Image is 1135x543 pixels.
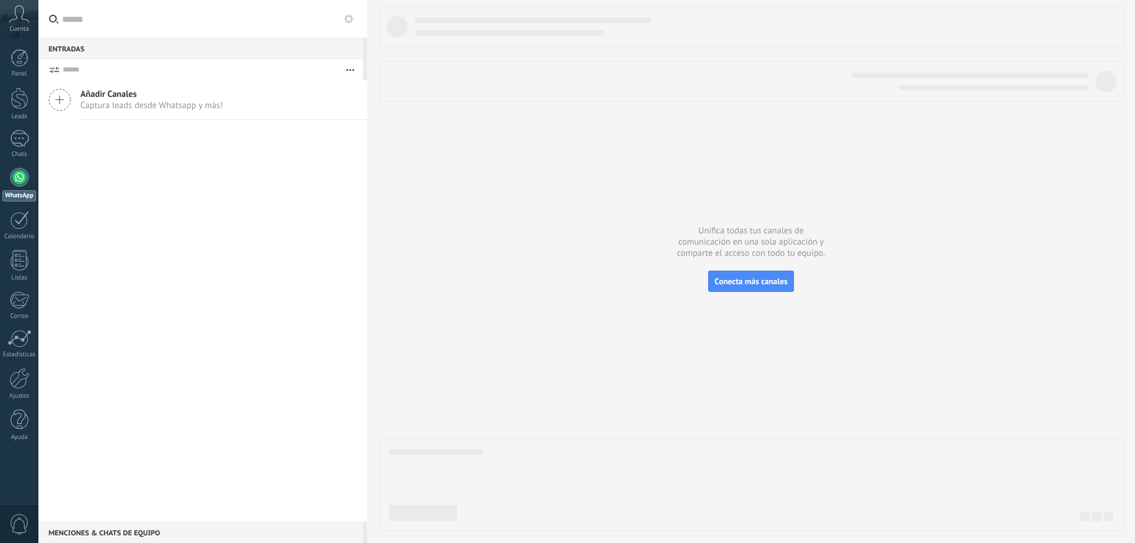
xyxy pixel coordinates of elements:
[715,276,787,287] span: Conecta más canales
[38,38,363,59] div: Entradas
[80,89,223,100] span: Añadir Canales
[2,113,37,121] div: Leads
[38,522,363,543] div: Menciones & Chats de equipo
[2,351,37,359] div: Estadísticas
[9,25,29,33] span: Cuenta
[2,190,36,201] div: WhatsApp
[2,151,37,158] div: Chats
[708,271,794,292] button: Conecta más canales
[2,434,37,441] div: Ayuda
[80,100,223,111] span: Captura leads desde Whatsapp y más!
[2,274,37,282] div: Listas
[2,392,37,400] div: Ajustes
[2,70,37,78] div: Panel
[2,233,37,240] div: Calendario
[2,313,37,320] div: Correo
